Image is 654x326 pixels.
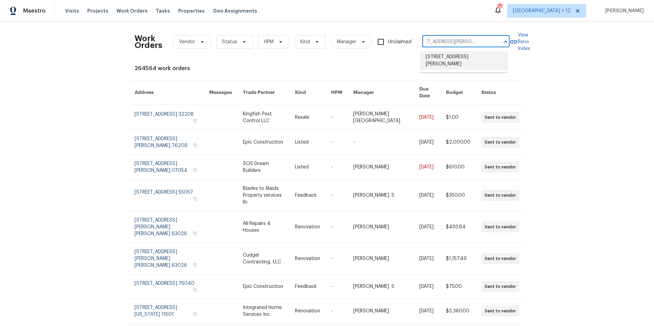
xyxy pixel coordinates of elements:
td: - [326,155,348,180]
td: Renovation [290,243,326,275]
td: - [326,275,348,299]
button: Copy Address [192,167,198,173]
a: View Reno Index [510,32,530,52]
td: Epic Construction [237,275,290,299]
div: 264564 work orders [135,65,519,72]
td: [PERSON_NAME][GEOGRAPHIC_DATA] [348,105,414,130]
td: [PERSON_NAME] [348,243,414,275]
input: Enter in an address [422,37,490,47]
th: Kind [290,80,326,105]
td: - [326,130,348,155]
span: Maestro [23,7,46,14]
span: Manager [337,38,356,45]
td: Renovation [290,299,326,324]
td: Epic Construction [237,130,290,155]
span: HPM [264,38,274,45]
button: Close [501,37,510,47]
td: Renovation [290,211,326,243]
td: [PERSON_NAME] [348,299,414,324]
td: [PERSON_NAME]. S [348,275,414,299]
button: Copy Address [192,311,198,317]
th: Trade Partner [237,80,290,105]
td: All Repairs 4 Houses [237,211,290,243]
span: Properties [178,7,205,14]
td: - [326,243,348,275]
td: [PERSON_NAME]. S [348,180,414,211]
td: Integrated Home Services Inc [237,299,290,324]
button: Copy Address [192,196,198,202]
span: Kind [300,38,310,45]
td: - [326,211,348,243]
span: Visits [65,7,79,14]
th: Manager [348,80,414,105]
th: Messages [204,80,237,105]
th: Address [129,80,204,105]
button: Copy Address [192,230,198,237]
td: [PERSON_NAME] [348,211,414,243]
span: Tasks [156,9,170,13]
th: HPM [326,80,348,105]
td: - [348,130,414,155]
h2: Work Orders [135,35,162,49]
button: Copy Address [192,118,198,124]
td: Cudgel Contracting, LLC [237,243,290,275]
td: Kingfish Pest Control LLC [237,105,290,130]
td: - [326,105,348,130]
span: Status [222,38,237,45]
span: [GEOGRAPHIC_DATA] + 12 [513,7,571,14]
td: Feedback [290,275,326,299]
th: Budget [440,80,476,105]
span: Vendor [179,38,195,45]
th: Status [476,80,525,105]
button: Copy Address [192,262,198,268]
td: Listed [290,155,326,180]
td: [PERSON_NAME] [348,155,414,180]
button: Copy Address [192,142,198,148]
th: Due Date [414,80,440,105]
td: - [326,180,348,211]
span: Unclaimed [388,38,411,46]
div: 160 [497,4,502,11]
span: Work Orders [116,7,147,14]
span: Geo Assignments [213,7,257,14]
td: Listed [290,130,326,155]
button: Copy Address [192,287,198,293]
li: [STREET_ADDRESS][PERSON_NAME] [420,51,508,70]
span: [PERSON_NAME] [603,7,644,14]
td: - [326,299,348,324]
span: Projects [87,7,108,14]
td: Blades to Maids Property services llc [237,180,290,211]
td: Resale [290,105,326,130]
td: Feedback [290,180,326,211]
td: SOS Dream Builders [237,155,290,180]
